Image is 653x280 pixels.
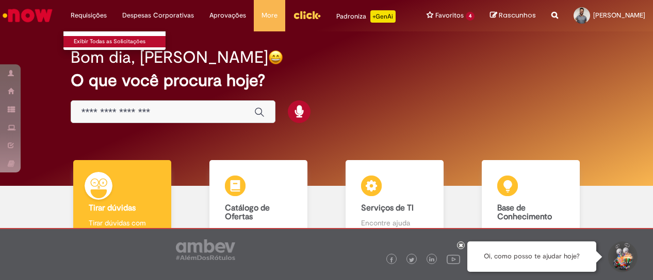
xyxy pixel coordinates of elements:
[409,257,414,262] img: logo_footer_twitter.png
[268,50,283,65] img: happy-face.png
[490,11,536,21] a: Rascunhos
[176,239,235,260] img: logo_footer_ambev_rotulo_gray.png
[389,257,394,262] img: logo_footer_facebook.png
[466,12,475,21] span: 4
[54,160,190,249] a: Tirar dúvidas Tirar dúvidas com Lupi Assist e Gen Ai
[209,10,246,21] span: Aprovações
[190,160,326,249] a: Catálogo de Ofertas Abra uma solicitação
[497,203,552,222] b: Base de Conhecimento
[607,241,638,272] button: Iniciar Conversa de Suporte
[326,160,463,249] a: Serviços de TI Encontre ajuda
[336,10,396,23] div: Padroniza
[429,257,434,263] img: logo_footer_linkedin.png
[71,72,583,90] h2: O que você procura hoje?
[467,241,596,272] div: Oi, como posso te ajudar hoje?
[593,11,645,20] span: [PERSON_NAME]
[71,48,268,66] h2: Bom dia, [PERSON_NAME]
[225,227,292,237] p: Abra uma solicitação
[71,10,107,21] span: Requisições
[293,7,321,23] img: click_logo_yellow_360x200.png
[89,218,156,238] p: Tirar dúvidas com Lupi Assist e Gen Ai
[463,160,599,249] a: Base de Conhecimento Consulte e aprenda
[499,10,536,20] span: Rascunhos
[63,31,166,50] ul: Requisições
[361,218,428,228] p: Encontre ajuda
[1,5,54,26] img: ServiceNow
[262,10,277,21] span: More
[89,203,136,213] b: Tirar dúvidas
[225,203,270,222] b: Catálogo de Ofertas
[370,10,396,23] p: +GenAi
[497,227,564,237] p: Consulte e aprenda
[63,36,177,47] a: Exibir Todas as Solicitações
[122,10,194,21] span: Despesas Corporativas
[447,252,460,266] img: logo_footer_youtube.png
[361,203,414,213] b: Serviços de TI
[435,10,464,21] span: Favoritos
